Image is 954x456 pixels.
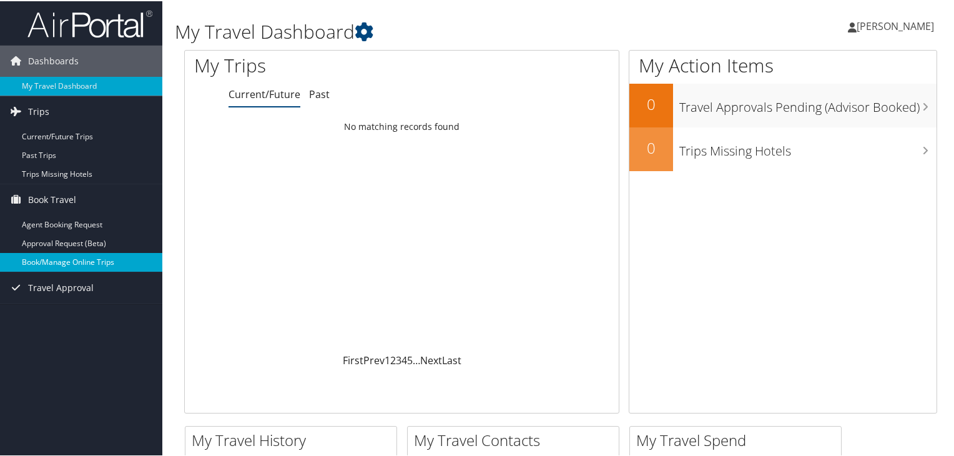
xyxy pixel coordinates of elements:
[848,6,947,44] a: [PERSON_NAME]
[28,95,49,126] span: Trips
[175,17,689,44] h1: My Travel Dashboard
[679,135,937,159] h3: Trips Missing Hotels
[396,352,401,366] a: 3
[27,8,152,37] img: airportal-logo.png
[28,44,79,76] span: Dashboards
[343,352,363,366] a: First
[401,352,407,366] a: 4
[629,92,673,114] h2: 0
[309,86,330,100] a: Past
[420,352,442,366] a: Next
[385,352,390,366] a: 1
[185,114,619,137] td: No matching records found
[679,91,937,115] h3: Travel Approvals Pending (Advisor Booked)
[363,352,385,366] a: Prev
[629,136,673,157] h2: 0
[229,86,300,100] a: Current/Future
[28,183,76,214] span: Book Travel
[28,271,94,302] span: Travel Approval
[629,51,937,77] h1: My Action Items
[442,352,461,366] a: Last
[407,352,413,366] a: 5
[629,126,937,170] a: 0Trips Missing Hotels
[413,352,420,366] span: …
[857,18,934,32] span: [PERSON_NAME]
[636,429,841,450] h2: My Travel Spend
[194,51,429,77] h1: My Trips
[192,429,396,450] h2: My Travel History
[390,352,396,366] a: 2
[629,82,937,126] a: 0Travel Approvals Pending (Advisor Booked)
[414,429,619,450] h2: My Travel Contacts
